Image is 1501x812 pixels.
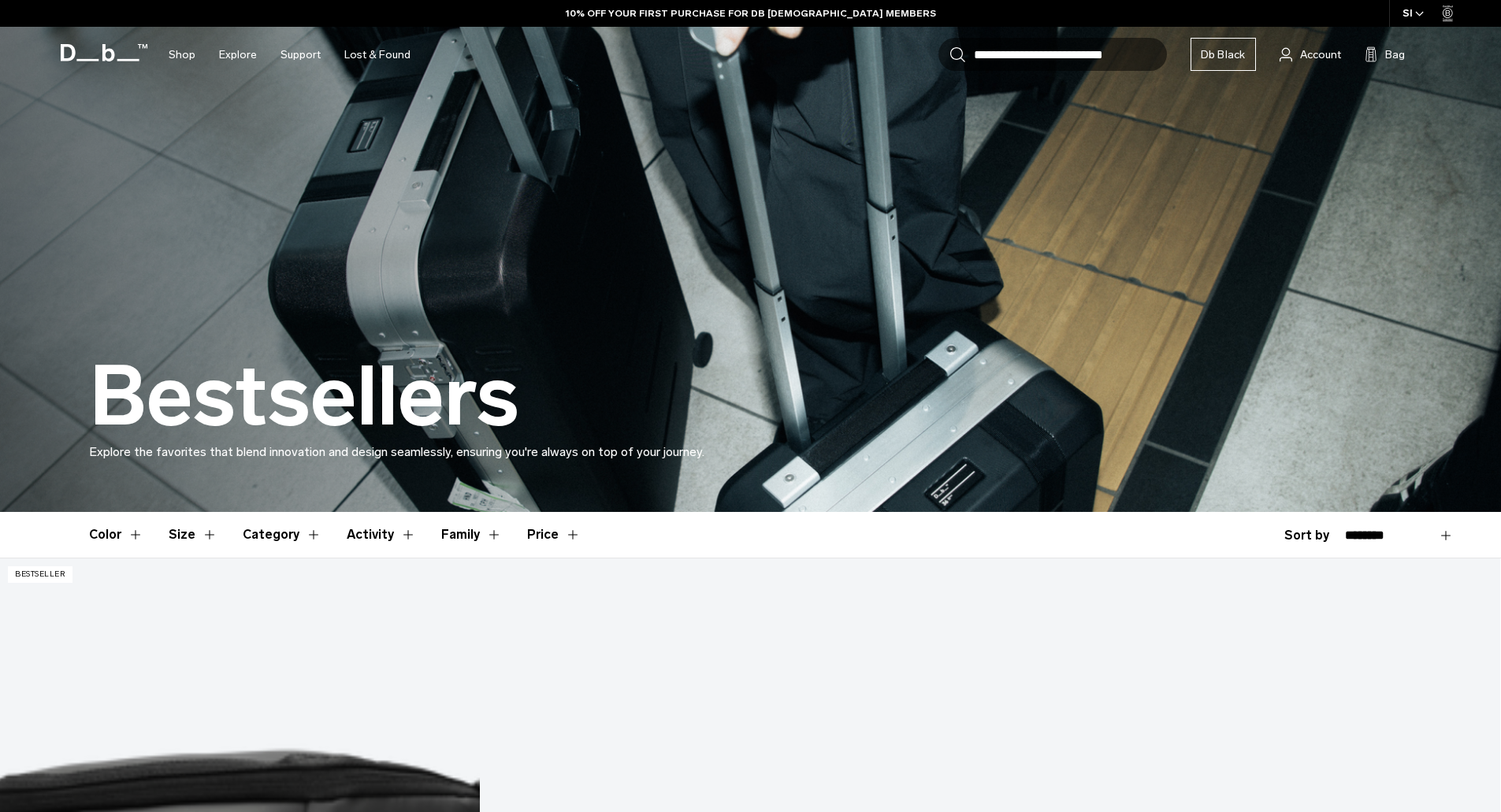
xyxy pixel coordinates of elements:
button: Bag [1365,45,1405,64]
button: Toggle Filter [441,512,502,558]
p: Bestseller [8,566,72,583]
a: Shop [169,27,195,83]
a: Support [281,27,321,83]
a: Lost & Found [344,27,411,83]
button: Toggle Filter [89,512,143,558]
span: Account [1300,46,1341,63]
button: Toggle Filter [169,512,217,558]
a: Account [1280,45,1341,64]
h1: Bestsellers [89,351,519,443]
span: Bag [1385,46,1405,63]
button: Toggle Price [527,512,581,558]
a: Db Black [1191,38,1256,71]
a: Explore [219,27,257,83]
span: Explore the favorites that blend innovation and design seamlessly, ensuring you're always on top ... [89,444,704,459]
button: Toggle Filter [243,512,321,558]
nav: Main Navigation [157,27,422,83]
a: 10% OFF YOUR FIRST PURCHASE FOR DB [DEMOGRAPHIC_DATA] MEMBERS [566,6,936,20]
button: Toggle Filter [347,512,416,558]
